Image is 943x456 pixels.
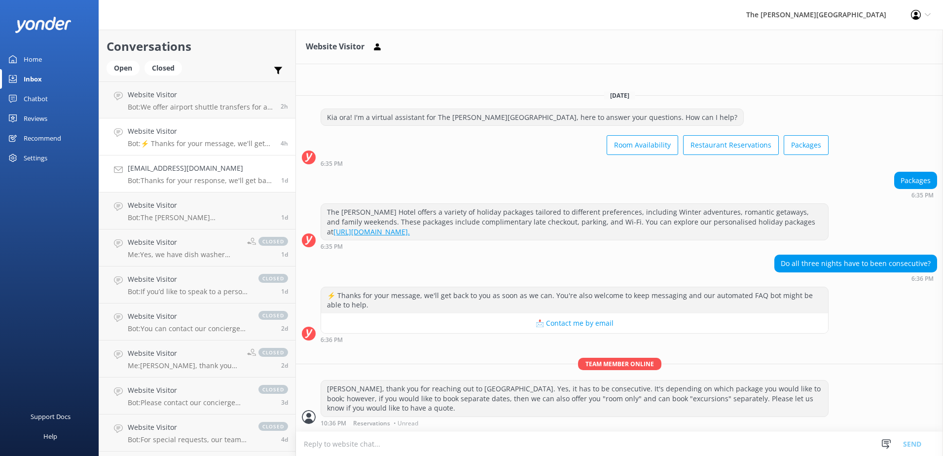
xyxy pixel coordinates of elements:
p: Bot: Thanks for your response, we'll get back to you as soon as we can during opening hours. [128,176,274,185]
h4: Website Visitor [128,126,273,137]
h4: Website Visitor [128,348,240,359]
div: Open [107,61,140,76]
div: Reviews [24,109,47,128]
span: Sep 26 2025 10:42pm (UTC +13:00) Pacific/Auckland [281,361,288,370]
div: Home [24,49,42,69]
span: closed [258,422,288,431]
div: [PERSON_NAME], thank you for reaching out to [GEOGRAPHIC_DATA]. Yes, it has to be consecutive. It... [321,380,828,417]
p: Me: Yes, we have dish washer detergent for our guests [128,250,240,259]
strong: 10:36 PM [321,420,346,426]
a: Website VisitorMe:Yes, we have dish washer detergent for our guestsclosed1d [99,229,295,266]
a: Closed [145,62,187,73]
h4: Website Visitor [128,237,240,248]
span: Sep 27 2025 11:39am (UTC +13:00) Pacific/Auckland [281,324,288,333]
div: Sep 29 2025 06:36pm (UTC +13:00) Pacific/Auckland [321,336,829,343]
h4: Website Visitor [128,200,274,211]
button: Restaurant Reservations [683,135,779,155]
a: Website VisitorBot:The [PERSON_NAME][GEOGRAPHIC_DATA] offers stunning wedding event facilities an... [99,192,295,229]
p: Me: [PERSON_NAME], thank you for reaching out to [GEOGRAPHIC_DATA]. We can send it to you via ema... [128,361,240,370]
span: Sep 29 2025 07:43pm (UTC +13:00) Pacific/Auckland [281,102,288,111]
span: Sep 28 2025 07:35am (UTC +13:00) Pacific/Auckland [281,250,288,259]
div: Sep 29 2025 06:35pm (UTC +13:00) Pacific/Auckland [321,243,829,250]
div: Kia ora! I'm a virtual assistant for The [PERSON_NAME][GEOGRAPHIC_DATA], here to answer your ques... [321,109,743,126]
span: Sep 29 2025 06:36pm (UTC +13:00) Pacific/Auckland [281,139,288,148]
div: The [PERSON_NAME] Hotel offers a variety of holiday packages tailored to different preferences, i... [321,204,828,240]
p: Bot: ⚡ Thanks for your message, we'll get back to you as soon as we can. You're also welcome to k... [128,139,273,148]
button: Packages [784,135,829,155]
span: Sep 25 2025 11:43pm (UTC +13:00) Pacific/Auckland [281,398,288,407]
div: Do all three nights have to been consecutive? [775,255,937,272]
span: closed [258,237,288,246]
div: Support Docs [31,407,71,426]
div: Chatbot [24,89,48,109]
span: • Unread [394,420,418,426]
span: Team member online [578,358,661,370]
h4: Website Visitor [128,89,273,100]
p: Bot: If you’d like to speak to a person on the The [PERSON_NAME] team, please call [PHONE_NUMBER]... [128,287,249,296]
div: Help [43,426,57,446]
h2: Conversations [107,37,288,56]
a: [URL][DOMAIN_NAME]. [333,227,410,236]
span: Reservations [353,420,390,426]
a: Website VisitorBot:You can contact our concierge service for assistance with reservations, activi... [99,304,295,341]
div: Packages [895,172,937,189]
span: Sep 28 2025 05:24pm (UTC +13:00) Pacific/Auckland [281,213,288,222]
span: closed [258,348,288,357]
a: Website VisitorBot:⚡ Thanks for your message, we'll get back to you as soon as we can. You're als... [99,118,295,155]
h3: Website Visitor [306,40,364,53]
div: Sep 29 2025 10:36pm (UTC +13:00) Pacific/Auckland [321,419,829,426]
h4: Website Visitor [128,311,249,322]
a: Website VisitorBot:If you’d like to speak to a person on the The [PERSON_NAME] team, please call ... [99,266,295,304]
p: Bot: For special requests, our team would love to help create a memorable experience. Please cont... [128,435,249,444]
p: Bot: The [PERSON_NAME][GEOGRAPHIC_DATA] offers stunning wedding event facilities and exclusive He... [128,213,274,222]
span: Sep 27 2025 11:00pm (UTC +13:00) Pacific/Auckland [281,287,288,296]
div: Recommend [24,128,61,148]
span: closed [258,385,288,394]
span: [DATE] [604,91,635,100]
img: yonder-white-logo.png [15,17,72,33]
div: Inbox [24,69,42,89]
button: 📩 Contact me by email [321,313,828,333]
span: closed [258,311,288,320]
strong: 6:35 PM [321,161,343,167]
div: Closed [145,61,182,76]
strong: 6:35 PM [911,192,934,198]
div: Settings [24,148,47,168]
button: Room Availability [607,135,678,155]
a: Website VisitorBot:For special requests, our team would love to help create a memorable experienc... [99,415,295,452]
a: Website VisitorMe:[PERSON_NAME], thank you for reaching out to [GEOGRAPHIC_DATA]. We can send it ... [99,341,295,378]
span: closed [258,274,288,283]
div: Sep 29 2025 06:35pm (UTC +13:00) Pacific/Auckland [894,191,937,198]
strong: 6:36 PM [321,337,343,343]
strong: 6:35 PM [321,244,343,250]
span: Sep 25 2025 08:10pm (UTC +13:00) Pacific/Auckland [281,435,288,444]
p: Bot: Please contact our concierge team to arrange airport shuttle transfers. You can reach them a... [128,398,249,407]
a: Open [107,62,145,73]
h4: Website Visitor [128,274,249,285]
div: ⚡ Thanks for your message, we'll get back to you as soon as we can. You're also welcome to keep m... [321,287,828,313]
a: Website VisitorBot:Please contact our concierge team to arrange airport shuttle transfers. You ca... [99,378,295,415]
h4: Website Visitor [128,422,249,433]
a: [EMAIL_ADDRESS][DOMAIN_NAME]Bot:Thanks for your response, we'll get back to you as soon as we can... [99,155,295,192]
a: Website VisitorBot:We offer airport shuttle transfers for an additional charge. Please contact ou... [99,81,295,118]
p: Bot: You can contact our concierge service for assistance with reservations, activities, or speci... [128,324,249,333]
div: Sep 29 2025 06:35pm (UTC +13:00) Pacific/Auckland [321,160,829,167]
p: Bot: We offer airport shuttle transfers for an additional charge. Please contact our concierge te... [128,103,273,112]
h4: [EMAIL_ADDRESS][DOMAIN_NAME] [128,163,274,174]
h4: Website Visitor [128,385,249,396]
strong: 6:36 PM [911,276,934,282]
div: Sep 29 2025 06:36pm (UTC +13:00) Pacific/Auckland [774,275,937,282]
span: Sep 28 2025 09:34pm (UTC +13:00) Pacific/Auckland [281,176,288,185]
